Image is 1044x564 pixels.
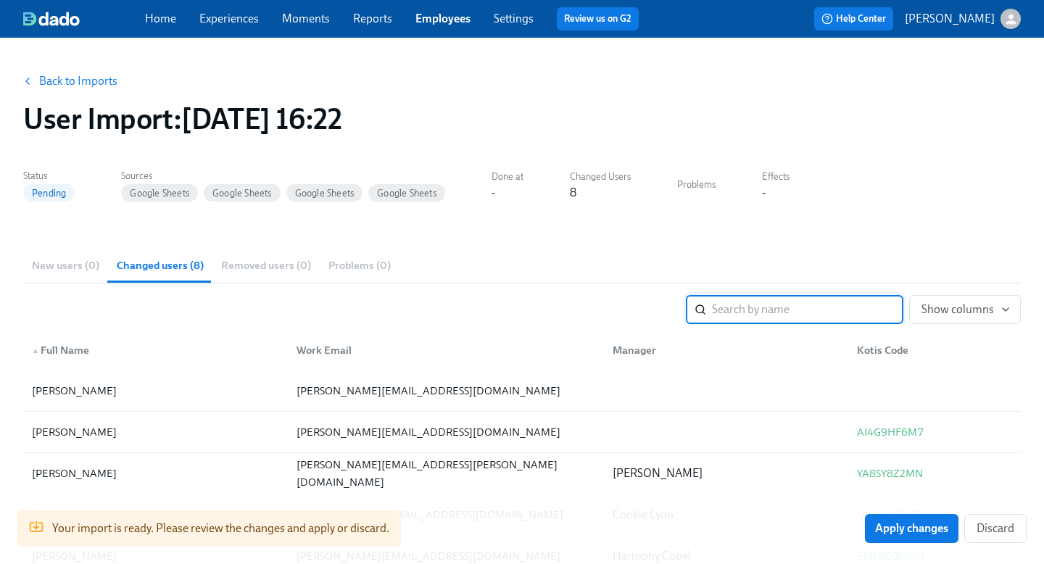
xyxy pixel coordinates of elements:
span: Google Sheets [368,188,445,199]
div: - [762,185,766,201]
label: Problems [677,177,716,193]
div: 8 [570,185,576,201]
button: Review us on G2 [557,7,639,30]
a: Employees [415,12,471,25]
div: Work Email [285,336,602,365]
a: Back to Imports [39,74,117,88]
div: [PERSON_NAME][EMAIL_ADDRESS][PERSON_NAME][DOMAIN_NAME] [297,456,596,491]
button: Help Center [814,7,893,30]
button: Apply changes [865,514,958,543]
a: Settings [494,12,534,25]
span: Show columns [921,302,1008,317]
span: Changed users (8) [117,257,204,274]
div: [PERSON_NAME] [32,465,279,482]
div: Manager [607,341,845,359]
span: Apply changes [875,521,948,536]
button: Discard [964,514,1027,543]
input: Search by name [712,295,903,324]
span: Google Sheets [204,188,281,199]
label: Changed Users [570,169,631,185]
span: Pending [23,188,75,199]
a: Experiences [199,12,259,25]
p: [PERSON_NAME] [905,11,995,27]
a: Review us on G2 [564,12,631,26]
span: Google Sheets [286,188,363,199]
div: YA8SY8Z2MN [857,465,1012,482]
div: ▲Full Name [26,336,285,365]
div: [PERSON_NAME] [32,423,279,441]
div: Kotis Code [845,336,1018,365]
div: Full Name [26,341,285,359]
p: [PERSON_NAME] [613,465,840,481]
a: dado [23,12,145,26]
label: Status [23,168,75,184]
span: Google Sheets [121,188,198,199]
a: Home [145,12,176,25]
div: Your import is ready. Please review the changes and apply or discard. [52,515,389,542]
div: [PERSON_NAME][EMAIL_ADDRESS][DOMAIN_NAME] [297,382,596,399]
div: [PERSON_NAME][EMAIL_ADDRESS][DOMAIN_NAME] [297,423,596,441]
label: Effects [762,169,790,185]
div: [PERSON_NAME] [32,382,279,399]
div: Manager [601,336,845,365]
a: Reports [353,12,392,25]
label: Sources [121,168,444,184]
div: Work Email [291,341,602,359]
div: Kotis Code [851,341,1018,359]
button: Show columns [909,295,1021,324]
span: ▲ [32,347,39,354]
img: dado [23,12,80,26]
button: [PERSON_NAME] [905,9,1021,29]
h1: User Import : [DATE] 16:22 [23,101,341,136]
div: AI4G9HF6M7 [857,423,1012,441]
span: Help Center [821,12,886,26]
label: Done at [492,169,523,185]
span: Discard [977,521,1014,536]
a: Moments [282,12,330,25]
button: Back to Imports [14,67,128,96]
div: - [492,185,495,201]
